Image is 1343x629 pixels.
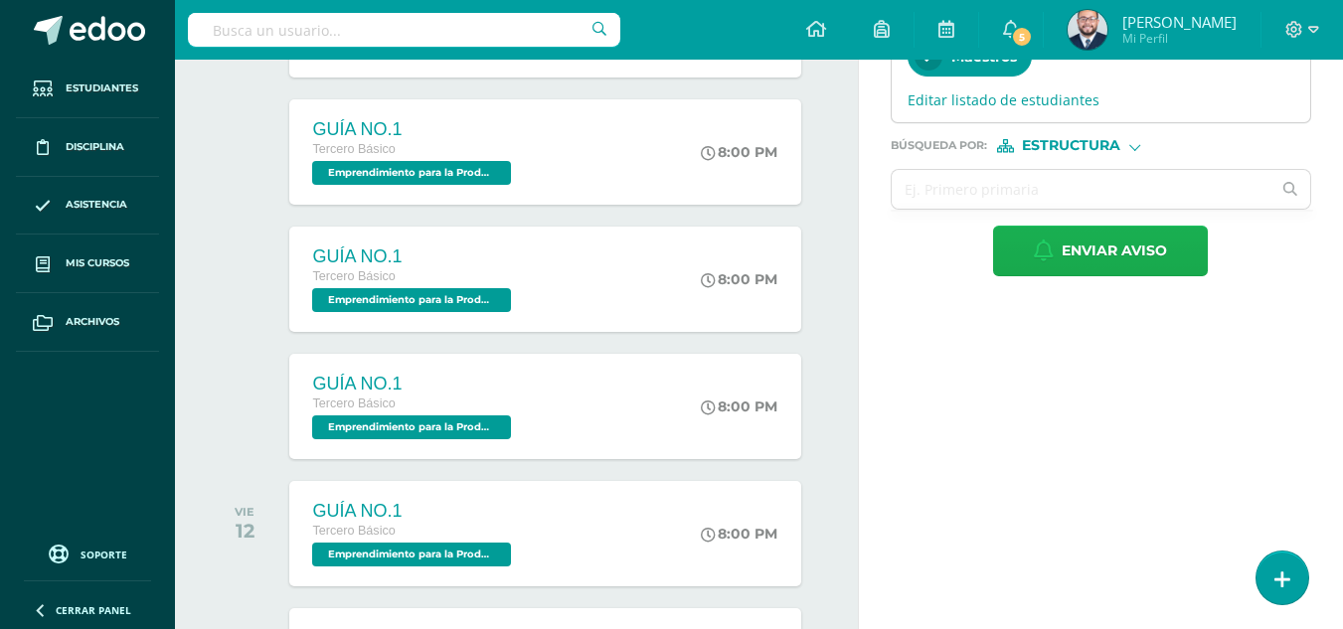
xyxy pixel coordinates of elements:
span: Emprendimiento para la Productividad 'B' [312,161,511,185]
span: Estructura [1022,140,1120,151]
span: Enviar aviso [1062,227,1167,275]
span: Tercero Básico [312,269,395,283]
a: Archivos [16,293,159,352]
a: Mis cursos [16,235,159,293]
span: Tercero Básico [312,396,395,410]
a: Estudiantes [16,60,159,118]
div: GUÍA NO.1 [312,246,516,267]
div: GUÍA NO.1 [312,374,516,394]
div: VIE [235,505,254,519]
span: Editar listado de estudiantes [908,90,1294,109]
span: Asistencia [66,197,127,213]
div: GUÍA NO.1 [312,119,516,140]
div: [object Object] [997,139,1146,153]
span: Emprendimiento para la Productividad 'C' [312,543,511,566]
span: Disciplina [66,139,124,155]
img: 6a2ad2c6c0b72cf555804368074c1b95.png [1068,10,1107,50]
span: Emprendimiento para la Productividad 'D' [312,415,511,439]
span: Soporte [81,548,127,561]
div: 8:00 PM [701,270,777,288]
span: Tercero Básico [312,524,395,538]
span: Cerrar panel [56,603,131,617]
div: 8:00 PM [701,143,777,161]
span: Mis cursos [66,255,129,271]
div: GUÍA NO.1 [312,501,516,522]
span: Emprendimiento para la Productividad 'A' [312,288,511,312]
span: Estudiantes [66,80,138,96]
span: Tercero Básico [312,142,395,156]
span: Mi Perfil [1122,30,1237,47]
input: Busca un usuario... [188,13,620,47]
div: 12 [235,519,254,543]
span: Archivos [66,314,119,330]
div: 8:00 PM [701,397,777,415]
a: Asistencia [16,177,159,236]
button: Enviar aviso [993,226,1208,276]
span: [PERSON_NAME] [1122,12,1237,32]
a: Soporte [24,540,151,566]
div: 8:00 PM [701,525,777,543]
span: 5 [1011,26,1033,48]
a: Disciplina [16,118,159,177]
span: Búsqueda por : [891,140,987,151]
input: Ej. Primero primaria [892,170,1271,209]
